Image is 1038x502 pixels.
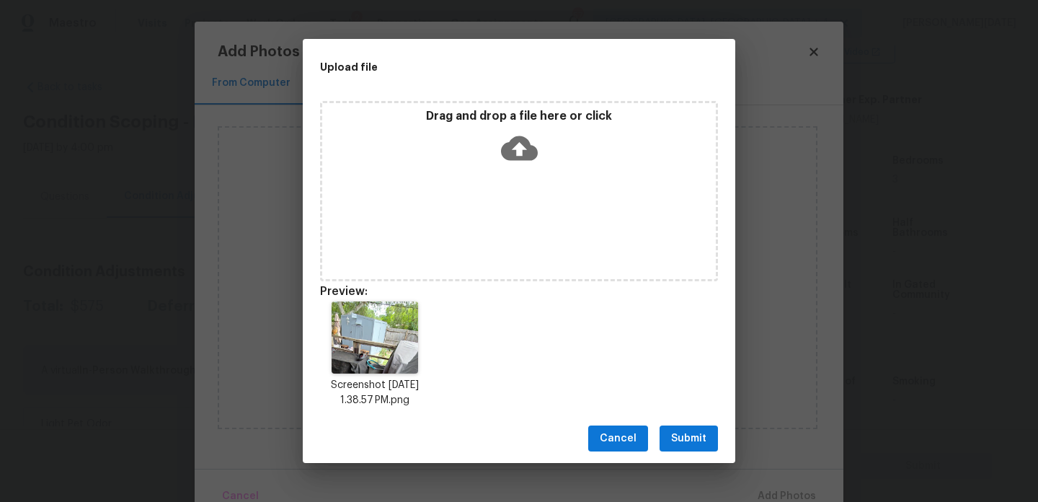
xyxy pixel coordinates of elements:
[671,430,706,448] span: Submit
[588,426,648,452] button: Cancel
[600,430,636,448] span: Cancel
[320,378,430,408] p: Screenshot [DATE] 1.38.57 PM.png
[660,426,718,452] button: Submit
[320,59,653,75] h2: Upload file
[322,109,716,124] p: Drag and drop a file here or click
[332,301,418,374] img: f8ZmjOIiYR5QwAAAABJRU5ErkJggg==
